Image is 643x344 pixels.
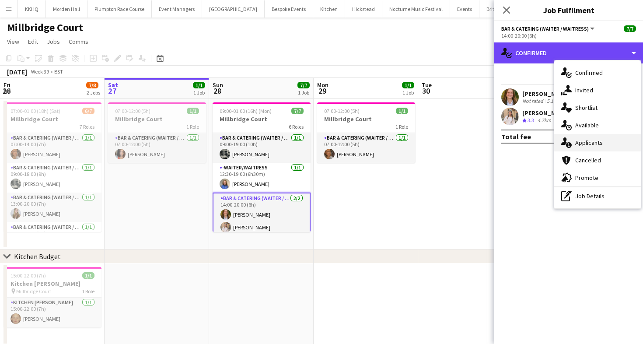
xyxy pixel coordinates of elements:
button: Events [450,0,479,18]
div: 14:00-20:00 (6h) [501,32,636,39]
span: 27 [107,86,118,96]
span: 7/8 [86,82,98,88]
span: Sat [108,81,118,89]
span: 1/1 [396,108,408,114]
h3: Kitchen [PERSON_NAME] [3,280,101,288]
span: Mon [317,81,328,89]
div: Not rated [522,98,545,105]
h3: Millbridge Court [317,115,415,123]
span: Week 39 [29,68,51,75]
span: Millbridge Court [16,288,51,295]
app-card-role: Bar & Catering (Waiter / waitress)1/107:00-12:00 (5h)[PERSON_NAME] [108,133,206,163]
app-card-role: Bar & Catering (Waiter / waitress)2/214:00-20:00 (6h)[PERSON_NAME][PERSON_NAME] [213,193,311,237]
span: Applicants [575,139,603,147]
span: 07:00-12:00 (5h) [324,108,360,114]
a: Edit [24,36,42,47]
span: 1/1 [187,108,199,114]
span: Promote [575,174,598,182]
span: 29 [316,86,328,96]
div: 1 Job [402,89,414,96]
span: 30 [420,86,432,96]
a: Comms [65,36,92,47]
span: 1/1 [82,272,94,279]
app-card-role: Bar & Catering (Waiter / waitress)1/113:00-20:00 (7h)[PERSON_NAME] [3,193,101,222]
span: 1 Role [395,123,408,130]
span: 6/7 [82,108,94,114]
div: 2 Jobs [87,89,100,96]
h3: Millbridge Court [108,115,206,123]
div: 1 Job [298,89,309,96]
div: Total fee [501,132,531,141]
app-card-role: Kitchen [PERSON_NAME]1/115:00-22:00 (7h)[PERSON_NAME] [3,298,101,327]
button: Bespoke Events [265,0,313,18]
button: KKHQ [18,0,46,18]
div: 5.1km [545,98,562,105]
span: 28 [211,86,223,96]
span: Comms [69,38,88,46]
span: Sun [213,81,223,89]
span: 1 Role [186,123,199,130]
span: Bar & Catering (Waiter / waitress) [501,25,589,32]
span: Tue [422,81,432,89]
span: 7 Roles [80,123,94,130]
app-job-card: 09:00-01:00 (16h) (Mon)7/7Millbridge Court6 RolesBar & Catering (Waiter / waitress)1/109:00-19:00... [213,102,311,232]
span: Invited [575,86,593,94]
app-card-role: Bar & Catering (Waiter / waitress)1/109:00-18:00 (9h)[PERSON_NAME] [3,163,101,193]
span: 1 Role [82,288,94,295]
span: Cancelled [575,156,601,164]
button: Morden Hall [46,0,87,18]
app-job-card: 07:00-01:00 (18h) (Sat)6/7Millbridge Court7 RolesBar & Catering (Waiter / waitress)1/107:00-14:00... [3,102,101,232]
div: [PERSON_NAME] [522,90,577,98]
span: Available [575,121,599,129]
div: 4.7km [536,117,553,124]
span: 1/1 [402,82,414,88]
app-card-role: Bar & Catering (Waiter / waitress)1/107:00-14:00 (7h)[PERSON_NAME] [3,133,101,163]
button: Kitchen [313,0,345,18]
app-job-card: 15:00-22:00 (7h)1/1Kitchen [PERSON_NAME] Millbridge Court1 RoleKitchen [PERSON_NAME]1/115:00-22:0... [3,267,101,327]
button: [GEOGRAPHIC_DATA] [202,0,265,18]
h3: Millbridge Court [213,115,311,123]
span: 7/7 [624,25,636,32]
span: Confirmed [575,69,603,77]
span: Shortlist [575,104,598,112]
span: 15:00-22:00 (7h) [10,272,46,279]
span: 26 [2,86,10,96]
span: 07:00-01:00 (18h) (Sat) [10,108,60,114]
span: 09:00-01:00 (16h) (Mon) [220,108,272,114]
app-card-role: -Waiter/Waitress1/112:30-19:00 (6h30m)[PERSON_NAME] [213,163,311,193]
span: View [7,38,19,46]
app-job-card: 07:00-12:00 (5h)1/1Millbridge Court1 RoleBar & Catering (Waiter / waitress)1/107:00-12:00 (5h)[PE... [317,102,415,163]
a: View [3,36,23,47]
div: 1 Job [193,89,205,96]
button: Plumpton Race Course [87,0,152,18]
span: Fri [3,81,10,89]
button: British Motor Show [479,0,535,18]
app-job-card: 07:00-12:00 (5h)1/1Millbridge Court1 RoleBar & Catering (Waiter / waitress)1/107:00-12:00 (5h)[PE... [108,102,206,163]
span: Jobs [47,38,60,46]
app-card-role: Bar & Catering (Waiter / waitress)1/107:00-12:00 (5h)[PERSON_NAME] [317,133,415,163]
button: Nocturne Music Festival [382,0,450,18]
button: Event Managers [152,0,202,18]
span: 3.3 [528,117,534,123]
span: 1/1 [193,82,205,88]
a: Jobs [43,36,63,47]
div: Crew has different fees then in role [553,117,568,124]
div: BST [54,68,63,75]
app-card-role: Bar & Catering (Waiter / waitress)1/113:00-21:00 (8h) [3,222,101,252]
span: 7/7 [297,82,310,88]
span: 07:00-12:00 (5h) [115,108,150,114]
button: Bar & Catering (Waiter / waitress) [501,25,596,32]
h3: Millbridge Court [3,115,101,123]
button: Hickstead [345,0,382,18]
div: Confirmed [494,42,643,63]
span: 6 Roles [289,123,304,130]
span: 7/7 [291,108,304,114]
div: [DATE] [7,67,27,76]
div: Kitchen Budget [14,252,61,261]
h3: Job Fulfilment [494,4,643,16]
h1: Millbridge Court [7,21,83,34]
